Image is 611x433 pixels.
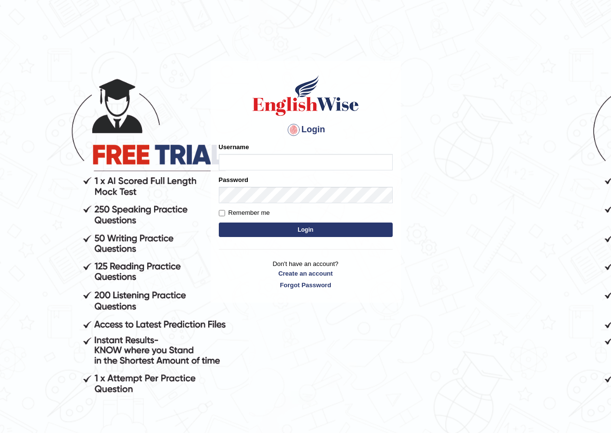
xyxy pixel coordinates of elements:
[219,208,270,218] label: Remember me
[219,122,393,138] h4: Login
[251,74,361,117] img: Logo of English Wise sign in for intelligent practice with AI
[219,259,393,289] p: Don't have an account?
[219,210,225,216] input: Remember me
[219,142,249,152] label: Username
[219,280,393,290] a: Forgot Password
[219,223,393,237] button: Login
[219,175,248,184] label: Password
[219,269,393,278] a: Create an account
